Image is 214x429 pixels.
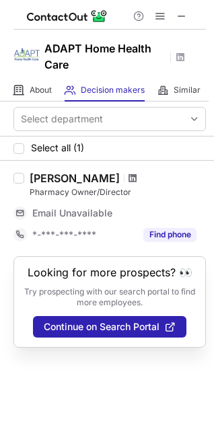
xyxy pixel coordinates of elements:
[21,112,103,126] div: Select department
[27,8,108,24] img: ContactOut v5.3.10
[143,228,197,241] button: Reveal Button
[13,41,40,68] img: 2c1b1a7df6509498ceb9d8c5d410e793
[33,316,186,338] button: Continue on Search Portal
[31,143,84,153] span: Select all (1)
[28,266,192,278] header: Looking for more prospects? 👀
[30,171,120,185] div: [PERSON_NAME]
[30,85,52,95] span: About
[24,286,196,308] p: Try prospecting with our search portal to find more employees.
[81,85,145,95] span: Decision makers
[44,321,159,332] span: Continue on Search Portal
[32,207,112,219] span: Email Unavailable
[44,40,166,73] h1: ADAPT Home Health Care
[30,186,206,198] div: Pharmacy Owner/Director
[174,85,201,95] span: Similar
